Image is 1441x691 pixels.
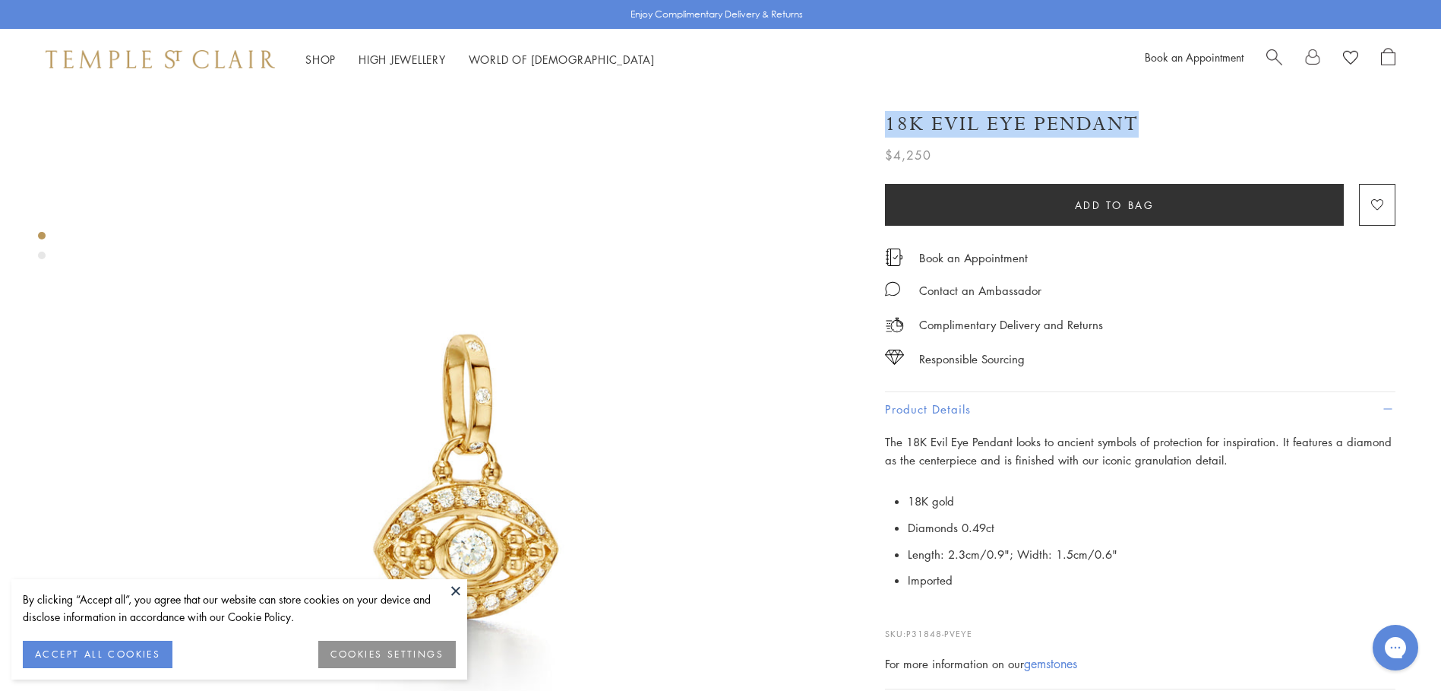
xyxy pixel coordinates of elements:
[919,281,1041,300] div: Contact an Ambassador
[38,228,46,271] div: Product gallery navigation
[885,249,903,266] img: icon_appointment.svg
[23,591,456,626] div: By clicking “Accept all”, you agree that our website can store cookies on your device and disclos...
[908,572,953,588] span: Imported
[906,628,972,639] span: P31848-PVEYE
[885,392,1395,426] button: Product Details
[919,315,1103,334] p: Complimentary Delivery and Returns
[305,52,336,67] a: ShopShop
[885,111,1139,138] h1: 18K Evil Eye Pendant
[1381,48,1395,71] a: Open Shopping Bag
[1343,48,1358,71] a: View Wishlist
[359,52,446,67] a: High JewelleryHigh Jewellery
[23,641,172,668] button: ACCEPT ALL COOKIES
[630,7,803,22] p: Enjoy Complimentary Delivery & Returns
[908,520,994,535] span: Diamonds 0.49ct
[919,350,1025,369] div: Responsible Sourcing
[885,281,900,296] img: MessageIcon-01_2.svg
[885,184,1344,226] button: Add to bag
[46,50,275,68] img: Temple St. Clair
[318,641,456,668] button: COOKIES SETTINGS
[469,52,655,67] a: World of [DEMOGRAPHIC_DATA]World of [DEMOGRAPHIC_DATA]
[1024,655,1077,672] a: gemstones
[1075,197,1155,214] span: Add to bag
[305,50,655,69] nav: Main navigation
[885,350,904,365] img: icon_sourcing.svg
[885,655,1395,674] div: For more information on our
[885,145,931,165] span: $4,250
[1145,49,1243,65] a: Book an Appointment
[919,249,1028,266] a: Book an Appointment
[908,493,954,509] span: 18K gold
[1365,620,1426,676] iframe: Gorgias live chat messenger
[885,434,1392,468] span: The 18K Evil Eye Pendant looks to ancient symbols of protection for inspiration. It features a di...
[908,547,1117,562] span: Length: 2.3cm/0.9"; Width: 1.5cm/0.6"
[885,612,1395,641] p: SKU:
[1266,48,1282,71] a: Search
[885,315,904,334] img: icon_delivery.svg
